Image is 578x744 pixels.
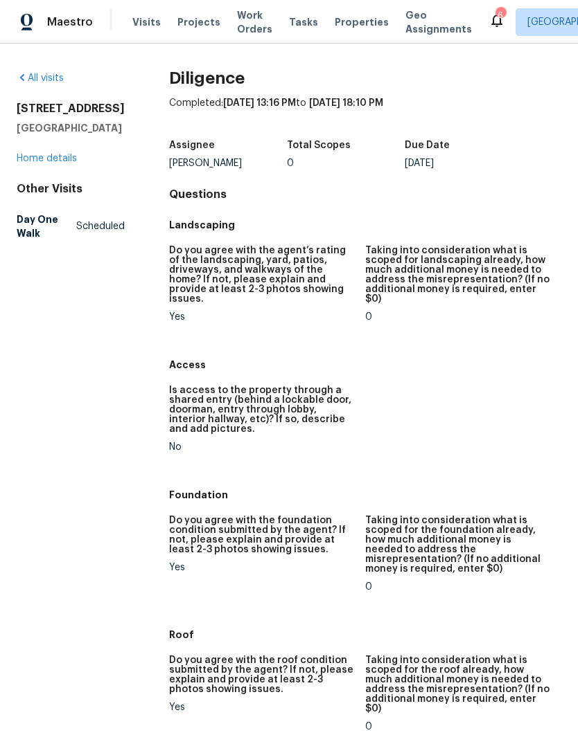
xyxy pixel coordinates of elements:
[169,158,287,168] div: [PERSON_NAME]
[132,15,161,29] span: Visits
[309,98,383,108] span: [DATE] 18:10 PM
[405,140,450,150] h5: Due Date
[17,102,125,116] h2: [STREET_ADDRESS]
[169,358,561,372] h5: Access
[365,312,550,322] div: 0
[169,188,561,201] h4: Questions
[287,158,405,168] div: 0
[169,96,561,132] div: Completed: to
[169,385,354,434] h5: Is access to the property through a shared entry (behind a lockable door, doorman, entry through ...
[289,17,318,27] span: Tasks
[365,582,550,592] div: 0
[169,563,354,572] div: Yes
[365,516,550,574] h5: Taking into consideration what is scoped for the foundation already, how much additional money is...
[287,140,351,150] h5: Total Scopes
[365,655,550,714] h5: Taking into consideration what is scoped for the roof already, how much additional money is neede...
[365,246,550,304] h5: Taking into consideration what is scoped for landscaping already, how much additional money is ne...
[17,73,64,83] a: All visits
[169,655,354,694] h5: Do you agree with the roof condition submitted by the agent? If not, please explain and provide a...
[17,182,125,196] div: Other Visits
[169,218,561,232] h5: Landscaping
[169,71,561,85] h2: Diligence
[223,98,296,108] span: [DATE] 13:16 PM
[365,722,550,732] div: 0
[169,140,215,150] h5: Assignee
[17,207,125,246] a: Day One WalkScheduled
[17,154,77,163] a: Home details
[169,488,561,502] h5: Foundation
[169,246,354,304] h5: Do you agree with the agent’s rating of the landscaping, yard, patios, driveways, and walkways of...
[405,8,472,36] span: Geo Assignments
[237,8,272,36] span: Work Orders
[169,312,354,322] div: Yes
[496,8,505,22] div: 6
[169,516,354,554] h5: Do you agree with the foundation condition submitted by the agent? If not, please explain and pro...
[335,15,389,29] span: Properties
[17,212,76,240] h5: Day One Walk
[169,702,354,712] div: Yes
[169,442,354,452] div: No
[169,628,561,642] h5: Roof
[17,121,125,135] h5: [GEOGRAPHIC_DATA]
[405,158,523,168] div: [DATE]
[76,219,125,233] span: Scheduled
[47,15,93,29] span: Maestro
[177,15,220,29] span: Projects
